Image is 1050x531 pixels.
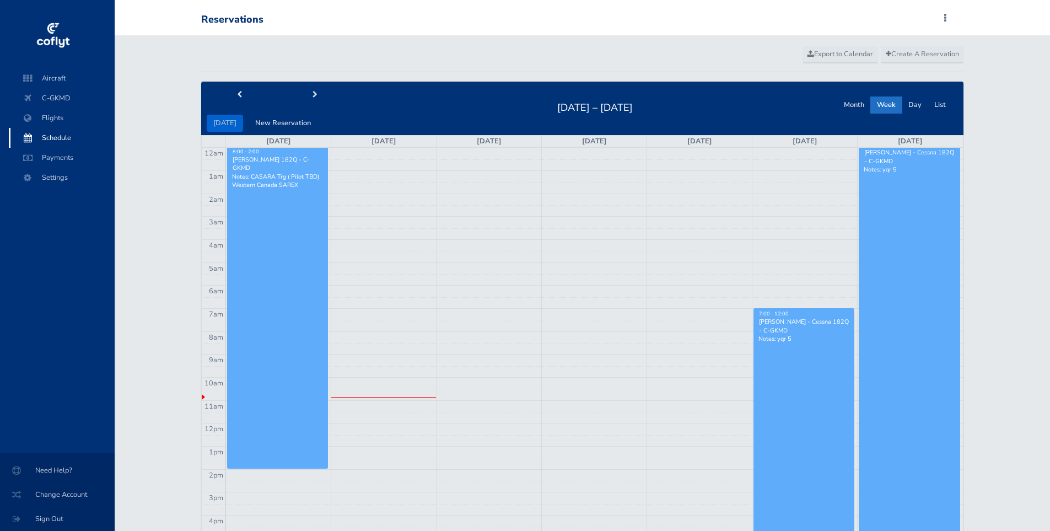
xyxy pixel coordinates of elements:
[807,49,873,59] span: Export to Calendar
[13,509,101,529] span: Sign Out
[20,128,104,148] span: Schedule
[277,87,353,104] button: next
[551,99,639,114] h2: [DATE] – [DATE]
[902,96,928,114] button: Day
[803,46,878,63] a: Export to Calendar
[20,168,104,187] span: Settings
[201,14,263,26] div: Reservations
[249,115,317,132] button: New Reservation
[201,87,277,104] button: prev
[209,217,223,227] span: 3am
[266,136,291,146] a: [DATE]
[209,447,223,457] span: 1pm
[477,136,502,146] a: [DATE]
[881,46,964,63] a: Create A Reservation
[13,485,101,505] span: Change Account
[886,49,959,59] span: Create A Reservation
[209,171,223,181] span: 1am
[209,332,223,342] span: 8am
[371,136,396,146] a: [DATE]
[207,115,243,132] button: [DATE]
[582,136,607,146] a: [DATE]
[20,68,104,88] span: Aircraft
[233,148,259,155] span: 8:00 - 2:00
[35,19,71,52] img: coflyt logo
[864,148,955,165] div: [PERSON_NAME] - Cessna 182Q - C-GKMD
[209,493,223,503] span: 3pm
[209,286,223,296] span: 6am
[837,96,871,114] button: Month
[870,96,902,114] button: Week
[759,310,789,317] span: 7:00 - 12:00
[864,165,955,174] p: Notes: yqr 5
[232,155,323,172] div: [PERSON_NAME] 182Q - C-GKMD
[204,378,223,388] span: 10am
[204,424,223,434] span: 12pm
[758,318,849,334] div: [PERSON_NAME] - Cessna 182Q - C-GKMD
[898,136,923,146] a: [DATE]
[209,516,223,526] span: 4pm
[20,108,104,128] span: Flights
[209,240,223,250] span: 4am
[20,88,104,108] span: C-GKMD
[204,148,223,158] span: 12am
[793,136,817,146] a: [DATE]
[209,195,223,205] span: 2am
[209,264,223,273] span: 5am
[209,470,223,480] span: 2pm
[928,96,952,114] button: List
[13,460,101,480] span: Need Help?
[232,173,323,189] p: Notes: CASARA Trg ( Pilot TBD) Western Canada SAREX
[687,136,712,146] a: [DATE]
[209,355,223,365] span: 9am
[204,401,223,411] span: 11am
[758,335,849,343] p: Notes: yqr 5
[20,148,104,168] span: Payments
[209,309,223,319] span: 7am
